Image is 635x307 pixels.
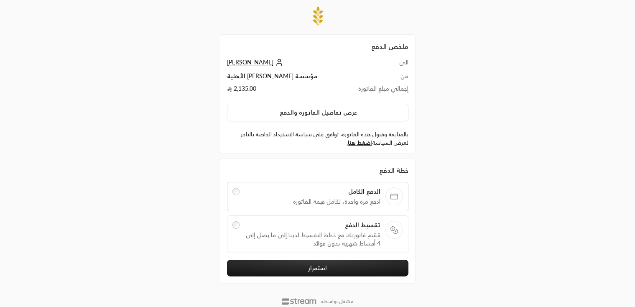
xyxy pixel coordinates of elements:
[245,197,380,206] span: ادفع مرة واحدة، لكامل قيمة الفاتورة
[227,104,408,121] button: عرض تفاصيل الفاتورة والدفع
[232,188,240,195] input: الدفع الكاملادفع مرة واحدة، لكامل قيمة الفاتورة
[227,72,344,84] td: مؤسسة [PERSON_NAME] الأهلية
[344,58,408,72] td: الى
[245,231,380,248] span: قسّم فاتورتك مع خطط التقسيط لدينا إلى ما يصل إلى 4 أقساط شهرية بدون فوائد
[227,84,344,97] td: 2,135.00
[245,187,380,196] span: الدفع الكامل
[344,72,408,84] td: من
[227,59,285,66] a: [PERSON_NAME]
[227,41,408,51] h2: ملخص الدفع
[227,130,408,147] label: بالمتابعة وقبول هذه الفاتورة، توافق على سياسة الاسترداد الخاصة بالتاجر. لعرض السياسة .
[232,221,240,229] input: تقسيط الدفعقسّم فاتورتك مع خطط التقسيط لدينا إلى ما يصل إلى 4 أقساط شهرية بدون فوائد
[227,165,408,175] div: خطة الدفع
[309,5,326,28] img: Company Logo
[344,84,408,97] td: إجمالي مبلغ الفاتورة
[227,260,408,276] button: استمرار
[348,139,372,146] a: اضغط هنا
[245,221,380,229] span: تقسيط الدفع
[321,298,354,305] p: مشغل بواسطة
[227,59,273,66] span: [PERSON_NAME]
